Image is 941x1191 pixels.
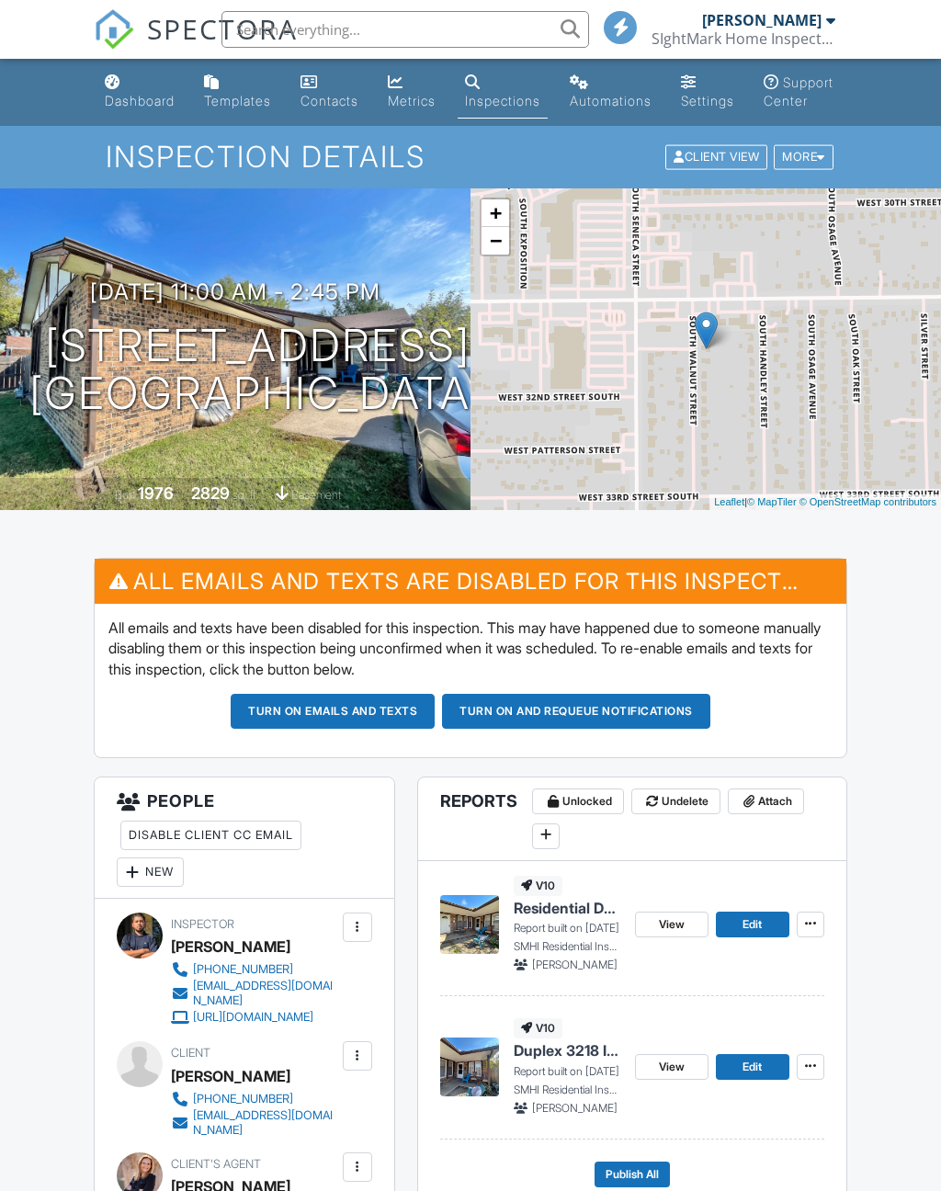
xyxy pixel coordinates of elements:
a: [PHONE_NUMBER] [171,1090,337,1108]
a: © OpenStreetMap contributors [799,496,936,507]
div: More [774,145,833,170]
div: Settings [681,93,734,108]
a: Settings [674,66,742,119]
div: Support Center [764,74,833,108]
div: Metrics [388,93,436,108]
span: Client [171,1046,210,1060]
span: Built [115,488,135,502]
div: Automations [570,93,652,108]
h3: [DATE] 11:00 am - 2:45 pm [90,279,380,304]
div: Client View [665,145,767,170]
a: Dashboard [97,66,182,119]
a: Inspections [458,66,548,119]
p: All emails and texts have been disabled for this inspection. This may have happened due to someon... [108,618,832,679]
div: Disable Client CC Email [120,821,301,850]
a: © MapTiler [747,496,797,507]
a: [EMAIL_ADDRESS][DOMAIN_NAME] [171,1108,337,1138]
a: Zoom in [482,199,509,227]
span: SPECTORA [147,9,298,48]
a: Templates [197,66,278,119]
button: Turn on and Requeue Notifications [442,694,710,729]
div: [PERSON_NAME] [702,11,822,29]
span: Inspector [171,917,234,931]
div: [URL][DOMAIN_NAME] [193,1010,313,1025]
a: Leaflet [714,496,744,507]
img: The Best Home Inspection Software - Spectora [94,9,134,50]
div: [PHONE_NUMBER] [193,962,293,977]
button: Turn on emails and texts [231,694,435,729]
div: SIghtMark Home Inspections [652,29,835,48]
h3: All emails and texts are disabled for this inspection! [95,559,845,604]
a: [EMAIL_ADDRESS][DOMAIN_NAME] [171,979,337,1008]
div: | [709,494,941,510]
div: Templates [204,93,271,108]
div: Contacts [300,93,358,108]
div: [PHONE_NUMBER] [193,1092,293,1106]
div: [EMAIL_ADDRESS][DOMAIN_NAME] [193,979,337,1008]
div: [PERSON_NAME] [171,933,290,960]
h1: Inspection Details [106,141,835,173]
h1: [STREET_ADDRESS] [GEOGRAPHIC_DATA] [29,322,485,419]
a: Support Center [756,66,843,119]
div: Dashboard [105,93,175,108]
a: Automations (Basic) [562,66,659,119]
a: Contacts [293,66,366,119]
div: [EMAIL_ADDRESS][DOMAIN_NAME] [193,1108,337,1138]
a: [URL][DOMAIN_NAME] [171,1008,337,1027]
span: sq. ft. [232,488,258,502]
h3: People [95,777,393,899]
a: [PHONE_NUMBER] [171,960,337,979]
div: Inspections [465,93,540,108]
span: Client's Agent [171,1157,261,1171]
a: Zoom out [482,227,509,255]
div: New [117,857,184,887]
input: Search everything... [221,11,589,48]
a: Metrics [380,66,443,119]
div: [PERSON_NAME] [171,1062,290,1090]
a: Client View [663,149,772,163]
div: 1976 [138,483,174,503]
div: 2829 [191,483,230,503]
span: basement [291,488,341,502]
a: SPECTORA [94,25,298,63]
